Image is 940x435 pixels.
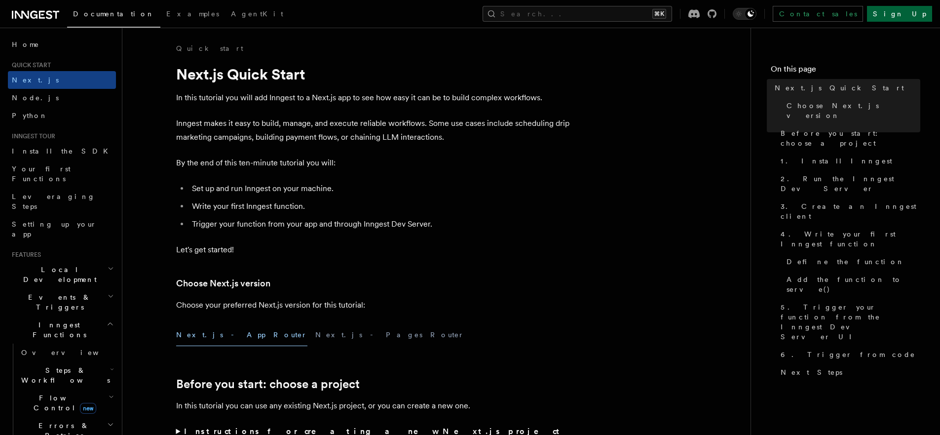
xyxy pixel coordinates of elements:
span: Quick start [8,61,51,69]
button: Search...⌘K [483,6,672,22]
button: Events & Triggers [8,288,116,316]
span: Inngest Functions [8,320,107,340]
a: Choose Next.js version [783,97,920,124]
p: Let's get started! [176,243,571,257]
a: Install the SDK [8,142,116,160]
a: 5. Trigger your function from the Inngest Dev Server UI [777,298,920,346]
span: 3. Create an Inngest client [781,201,920,221]
span: 1. Install Inngest [781,156,892,166]
span: Choose Next.js version [787,101,920,120]
p: Inngest makes it easy to build, manage, and execute reliable workflows. Some use cases include sc... [176,117,571,144]
a: Home [8,36,116,53]
a: Next Steps [777,363,920,381]
span: Setting up your app [12,220,97,238]
a: 6. Trigger from code [777,346,920,363]
a: Your first Functions [8,160,116,188]
a: 3. Create an Inngest client [777,198,920,225]
a: Python [8,107,116,124]
button: Steps & Workflows [17,361,116,389]
span: new [80,403,96,414]
li: Set up and run Inngest on your machine. [189,182,571,196]
a: Sign Up [867,6,932,22]
span: Documentation [73,10,154,18]
button: Flow Controlnew [17,389,116,417]
a: AgentKit [225,3,289,27]
span: 2. Run the Inngest Dev Server [781,174,920,194]
h1: Next.js Quick Start [176,65,571,83]
a: 2. Run the Inngest Dev Server [777,170,920,198]
a: 1. Install Inngest [777,152,920,170]
h4: On this page [771,63,920,79]
span: Steps & Workflows [17,365,110,385]
span: 5. Trigger your function from the Inngest Dev Server UI [781,302,920,342]
span: Node.js [12,94,59,102]
a: Setting up your app [8,215,116,243]
button: Local Development [8,261,116,288]
li: Write your first Inngest function. [189,199,571,213]
span: Home [12,40,39,49]
a: 4. Write your first Inngest function [777,225,920,253]
a: Node.js [8,89,116,107]
span: Examples [166,10,219,18]
button: Next.js - App Router [176,324,307,346]
span: Next Steps [781,367,842,377]
span: Next.js Quick Start [775,83,904,93]
button: Inngest Functions [8,316,116,344]
span: 4. Write your first Inngest function [781,229,920,249]
span: Local Development [8,265,108,284]
span: Features [8,251,41,259]
a: Before you start: choose a project [777,124,920,152]
a: Overview [17,344,116,361]
kbd: ⌘K [652,9,666,19]
a: Documentation [67,3,160,28]
a: Define the function [783,253,920,271]
button: Next.js - Pages Router [315,324,464,346]
button: Toggle dark mode [733,8,756,20]
span: Next.js [12,76,59,84]
span: 6. Trigger from code [781,350,915,359]
span: Before you start: choose a project [781,128,920,148]
span: AgentKit [231,10,283,18]
a: Contact sales [773,6,863,22]
span: Define the function [787,257,904,267]
span: Your first Functions [12,165,71,183]
p: Choose your preferred Next.js version for this tutorial: [176,298,571,312]
li: Trigger your function from your app and through Inngest Dev Server. [189,217,571,231]
span: Inngest tour [8,132,55,140]
span: Python [12,112,48,119]
a: Before you start: choose a project [176,377,360,391]
a: Choose Next.js version [176,277,270,290]
a: Next.js Quick Start [771,79,920,97]
a: Leveraging Steps [8,188,116,215]
a: Next.js [8,71,116,89]
p: In this tutorial you can use any existing Next.js project, or you can create a new one. [176,399,571,413]
span: Flow Control [17,393,109,413]
span: Add the function to serve() [787,275,920,294]
span: Leveraging Steps [12,193,95,210]
span: Overview [21,349,123,356]
a: Examples [160,3,225,27]
p: In this tutorial you will add Inngest to a Next.js app to see how easy it can be to build complex... [176,91,571,105]
span: Install the SDK [12,147,114,155]
span: Events & Triggers [8,292,108,312]
p: By the end of this ten-minute tutorial you will: [176,156,571,170]
a: Quick start [176,43,243,53]
a: Add the function to serve() [783,271,920,298]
